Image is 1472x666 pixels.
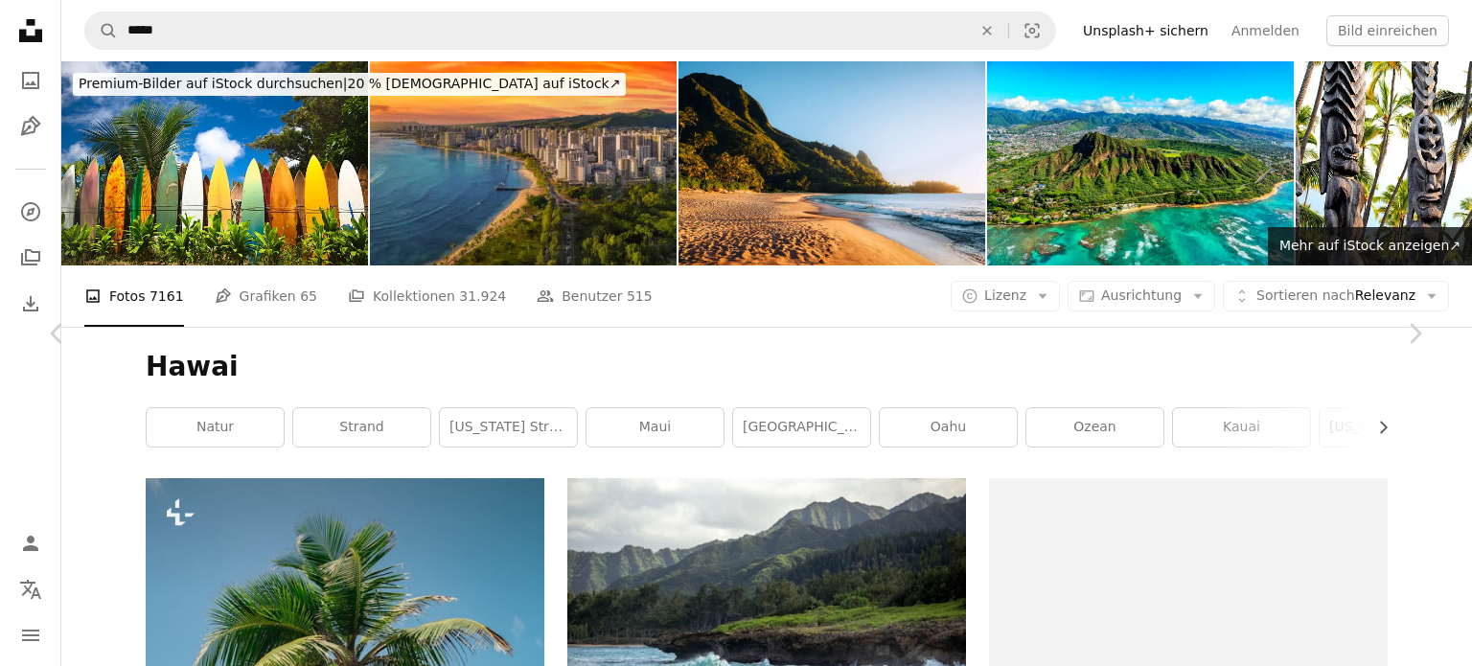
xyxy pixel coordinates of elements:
[1326,15,1449,46] button: Bild einreichen
[61,61,368,265] img: Surfboards
[567,602,966,619] a: Menschen, die tagsüber in Ufernähe mit Wellen schwimmen
[1279,238,1460,253] span: Mehr auf iStock anzeigen ↗
[11,570,50,609] button: Sprache
[147,408,284,447] a: Natur
[966,12,1008,49] button: Löschen
[586,408,724,447] a: Maui
[1220,15,1311,46] a: Anmelden
[11,61,50,100] a: Fotos
[84,11,1056,50] form: Finden Sie Bildmaterial auf der ganzen Webseite
[11,193,50,231] a: Entdecken
[1357,241,1472,425] a: Weiter
[293,408,430,447] a: Strand
[11,239,50,277] a: Kollektionen
[627,286,653,307] span: 515
[733,408,870,447] a: [GEOGRAPHIC_DATA]
[85,12,118,49] button: Unsplash suchen
[348,265,506,327] a: Kollektionen 31.924
[537,265,652,327] a: Benutzer 515
[1256,287,1355,303] span: Sortieren nach
[459,286,506,307] span: 31.924
[984,287,1026,303] span: Lizenz
[1268,227,1472,265] a: Mehr auf iStock anzeigen↗
[1068,281,1215,311] button: Ausrichtung
[1366,408,1388,447] button: Liste nach rechts verschieben
[951,281,1060,311] button: Lizenz
[370,61,677,265] img: Honolulu mit einem leuchtend roten Sonnenuntergang
[300,286,317,307] span: 65
[678,61,985,265] img: Idyllic sunset view on Kauai Beaches and Mountains
[987,61,1294,265] img: Peak of Diamond Head auf Oahu
[1009,12,1055,49] button: Visuelle Suche
[146,350,1388,384] h1: Hawai
[215,265,317,327] a: Grafiken 65
[1101,287,1182,303] span: Ausrichtung
[1173,408,1310,447] a: Kauai
[1223,281,1449,311] button: Sortieren nachRelevanz
[73,73,626,96] div: 20 % [DEMOGRAPHIC_DATA] auf iStock ↗
[11,524,50,563] a: Anmelden / Registrieren
[11,107,50,146] a: Grafiken
[1026,408,1163,447] a: Ozean
[79,76,348,91] span: Premium-Bilder auf iStock durchsuchen |
[1256,287,1415,306] span: Relevanz
[61,61,637,107] a: Premium-Bilder auf iStock durchsuchen|20 % [DEMOGRAPHIC_DATA] auf iStock↗
[11,616,50,655] button: Menü
[880,408,1017,447] a: oahu
[440,408,577,447] a: [US_STATE] Strand
[1320,408,1457,447] a: [US_STATE] Tapete
[1071,15,1220,46] a: Unsplash+ sichern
